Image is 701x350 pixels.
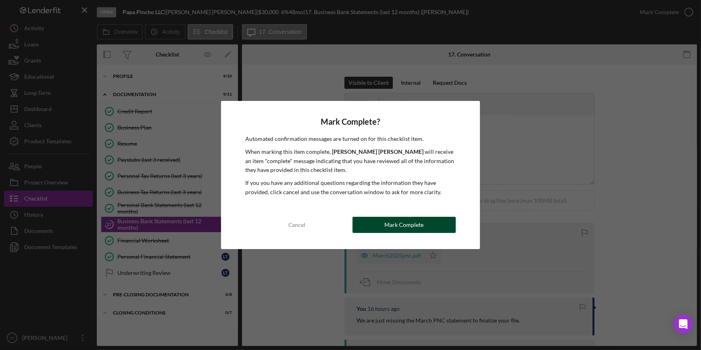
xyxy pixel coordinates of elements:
p: When marking this item complete, will receive an item "complete" message indicating that you have... [245,147,455,174]
button: Mark Complete [353,217,456,233]
p: Automated confirmation messages are turned on for this checklist item. [245,134,455,143]
div: Cancel [288,217,305,233]
div: Mark Complete [384,217,424,233]
div: Open Intercom Messenger [674,314,693,334]
b: [PERSON_NAME] [PERSON_NAME] [332,148,424,155]
h4: Mark Complete? [245,117,455,126]
p: If you you have any additional questions regarding the information they have provided, click canc... [245,178,455,197]
button: Cancel [245,217,348,233]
